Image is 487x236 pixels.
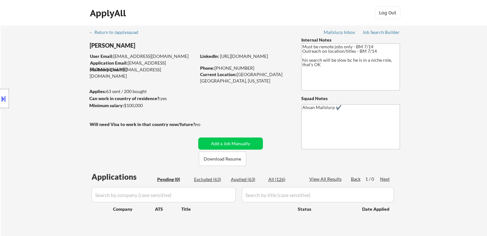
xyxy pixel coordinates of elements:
[89,96,160,101] strong: Can work in country of residence?:
[90,8,128,19] div: ApplyAll
[301,37,400,43] div: Internal Notes
[90,53,196,59] div: [EMAIL_ADDRESS][DOMAIN_NAME]
[200,65,291,71] div: [PHONE_NUMBER]
[362,206,390,212] div: Date Applied
[362,30,400,35] div: Job Search Builder
[220,53,268,59] a: [URL][DOMAIN_NAME]
[298,203,353,215] div: Status
[268,176,300,183] div: All (126)
[380,176,390,182] div: Next
[309,176,344,182] div: View All Results
[194,176,226,183] div: Excluded (63)
[89,102,196,109] div: $100,000
[351,176,361,182] div: Back
[89,95,194,102] div: yes
[90,122,196,127] strong: Will need Visa to work in that country now/future?:
[362,30,400,36] a: Job Search Builder
[89,30,144,36] a: ← Return to /applysquad
[157,176,189,183] div: Pending (0)
[200,71,291,84] div: [GEOGRAPHIC_DATA] [GEOGRAPHIC_DATA], [US_STATE]
[90,42,221,50] div: [PERSON_NAME]
[155,206,181,212] div: ATS
[90,67,196,79] div: [EMAIL_ADDRESS][DOMAIN_NAME]
[200,53,219,59] strong: LinkedIn:
[324,30,356,36] a: Mailslurp Inbox
[199,152,246,166] button: Download Resume
[324,30,356,35] div: Mailslurp Inbox
[200,72,237,77] strong: Current Location:
[89,88,196,95] div: 63 sent / 200 bought
[231,176,263,183] div: Applied (63)
[198,138,263,150] button: Add a Job Manually
[242,187,394,202] input: Search by title (case sensitive)
[92,187,236,202] input: Search by company (case sensitive)
[200,65,215,71] strong: Phone:
[375,6,401,19] button: Log Out
[195,121,214,128] div: no
[92,173,155,181] div: Applications
[181,206,292,212] div: Title
[365,176,380,182] div: 1 / 0
[89,30,144,35] div: ← Return to /applysquad
[113,206,155,212] div: Company
[90,60,196,72] div: [EMAIL_ADDRESS][DOMAIN_NAME]
[301,95,400,102] div: Squad Notes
